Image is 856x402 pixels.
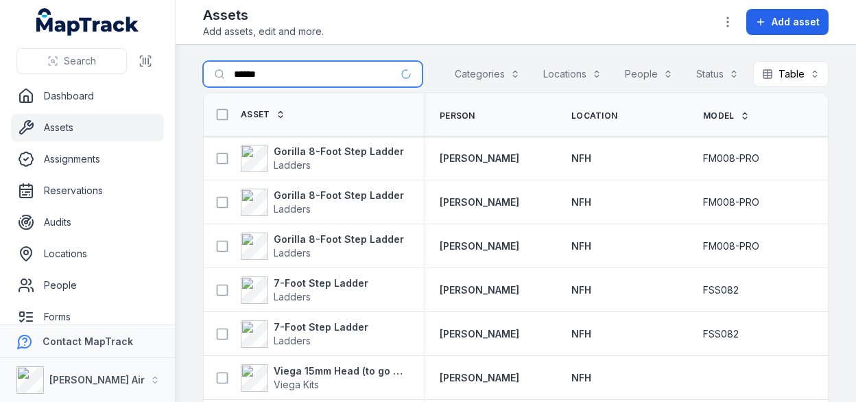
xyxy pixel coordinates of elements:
[49,374,145,386] strong: [PERSON_NAME] Air
[571,328,591,340] span: NFH
[703,110,750,121] a: Model
[446,61,529,87] button: Categories
[772,15,820,29] span: Add asset
[687,61,748,87] button: Status
[274,364,407,378] strong: Viega 15mm Head (to go with Pressgun #1774)
[703,196,759,209] span: FM008-PRO
[571,327,591,341] a: NFH
[703,327,739,341] span: FSS082
[241,364,407,392] a: Viega 15mm Head (to go with Pressgun #1774)Viega Kits
[571,196,591,208] span: NFH
[571,239,591,253] a: NFH
[571,283,591,297] a: NFH
[43,335,133,347] strong: Contact MapTrack
[241,233,404,260] a: Gorilla 8-Foot Step LadderLadders
[571,371,591,385] a: NFH
[274,145,404,158] strong: Gorilla 8-Foot Step Ladder
[534,61,610,87] button: Locations
[571,152,591,164] span: NFH
[241,320,368,348] a: 7-Foot Step LadderLadders
[746,9,829,35] button: Add asset
[11,114,164,141] a: Assets
[203,5,324,25] h2: Assets
[274,276,368,290] strong: 7-Foot Step Ladder
[274,159,311,171] span: Ladders
[440,327,519,341] a: [PERSON_NAME]
[11,240,164,268] a: Locations
[274,379,319,390] span: Viega Kits
[274,291,311,303] span: Ladders
[64,54,96,68] span: Search
[440,196,519,209] a: [PERSON_NAME]
[274,233,404,246] strong: Gorilla 8-Foot Step Ladder
[241,109,285,120] a: Asset
[703,152,759,165] span: FM008-PRO
[274,247,311,259] span: Ladders
[703,110,735,121] span: Model
[203,25,324,38] span: Add assets, edit and more.
[36,8,139,36] a: MapTrack
[274,335,311,346] span: Ladders
[440,152,519,165] a: [PERSON_NAME]
[274,320,368,334] strong: 7-Foot Step Ladder
[11,209,164,236] a: Audits
[11,145,164,173] a: Assignments
[11,82,164,110] a: Dashboard
[11,303,164,331] a: Forms
[571,196,591,209] a: NFH
[440,283,519,297] a: [PERSON_NAME]
[753,61,829,87] button: Table
[241,145,404,172] a: Gorilla 8-Foot Step LadderLadders
[571,152,591,165] a: NFH
[571,284,591,296] span: NFH
[571,372,591,383] span: NFH
[703,283,739,297] span: FSS082
[440,239,519,253] a: [PERSON_NAME]
[16,48,127,74] button: Search
[571,240,591,252] span: NFH
[241,276,368,304] a: 7-Foot Step LadderLadders
[11,177,164,204] a: Reservations
[241,189,404,216] a: Gorilla 8-Foot Step LadderLadders
[616,61,682,87] button: People
[274,189,404,202] strong: Gorilla 8-Foot Step Ladder
[571,110,617,121] span: Location
[703,239,759,253] span: FM008-PRO
[241,109,270,120] span: Asset
[11,272,164,299] a: People
[274,203,311,215] span: Ladders
[440,371,519,385] a: [PERSON_NAME]
[440,110,475,121] span: Person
